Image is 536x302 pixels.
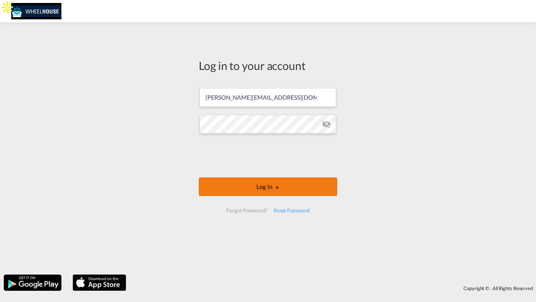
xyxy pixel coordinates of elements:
img: apple.png [72,274,127,292]
div: Forgot Password? [223,204,270,217]
div: Log in to your account [199,58,337,73]
div: Copyright © . All Rights Reserved [130,282,536,295]
div: Reset Password [271,204,313,217]
iframe: reCAPTCHA [211,141,325,170]
img: google.png [3,274,62,292]
button: LOGIN [199,177,337,196]
md-icon: icon-eye-off [322,120,331,129]
input: Enter email/phone number [200,88,336,107]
